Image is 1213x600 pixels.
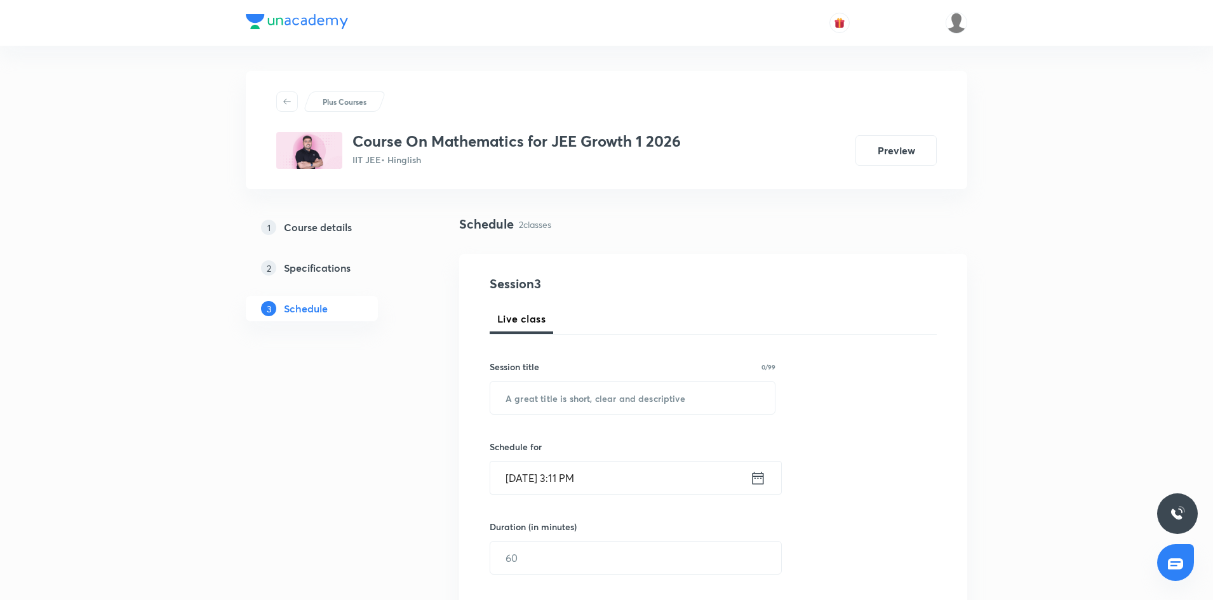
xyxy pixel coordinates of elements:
[284,301,328,316] h5: Schedule
[276,132,342,169] img: F128DCD0-F958-4288-9738-ACB2D643DD97_plus.png
[459,215,514,234] h4: Schedule
[352,132,681,150] h3: Course On Mathematics for JEE Growth 1 2026
[284,220,352,235] h5: Course details
[490,382,775,414] input: A great title is short, clear and descriptive
[352,153,681,166] p: IIT JEE • Hinglish
[519,218,551,231] p: 2 classes
[261,220,276,235] p: 1
[490,360,539,373] h6: Session title
[761,364,775,370] p: 0/99
[246,215,419,240] a: 1Course details
[323,96,366,107] p: Plus Courses
[490,542,781,574] input: 60
[829,13,850,33] button: avatar
[497,311,546,326] span: Live class
[490,274,721,293] h4: Session 3
[246,14,348,32] a: Company Logo
[855,135,937,166] button: Preview
[246,255,419,281] a: 2Specifications
[946,12,967,34] img: Rounak Sharma
[284,260,351,276] h5: Specifications
[246,14,348,29] img: Company Logo
[1170,506,1185,521] img: ttu
[834,17,845,29] img: avatar
[490,440,775,453] h6: Schedule for
[261,301,276,316] p: 3
[490,520,577,533] h6: Duration (in minutes)
[261,260,276,276] p: 2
